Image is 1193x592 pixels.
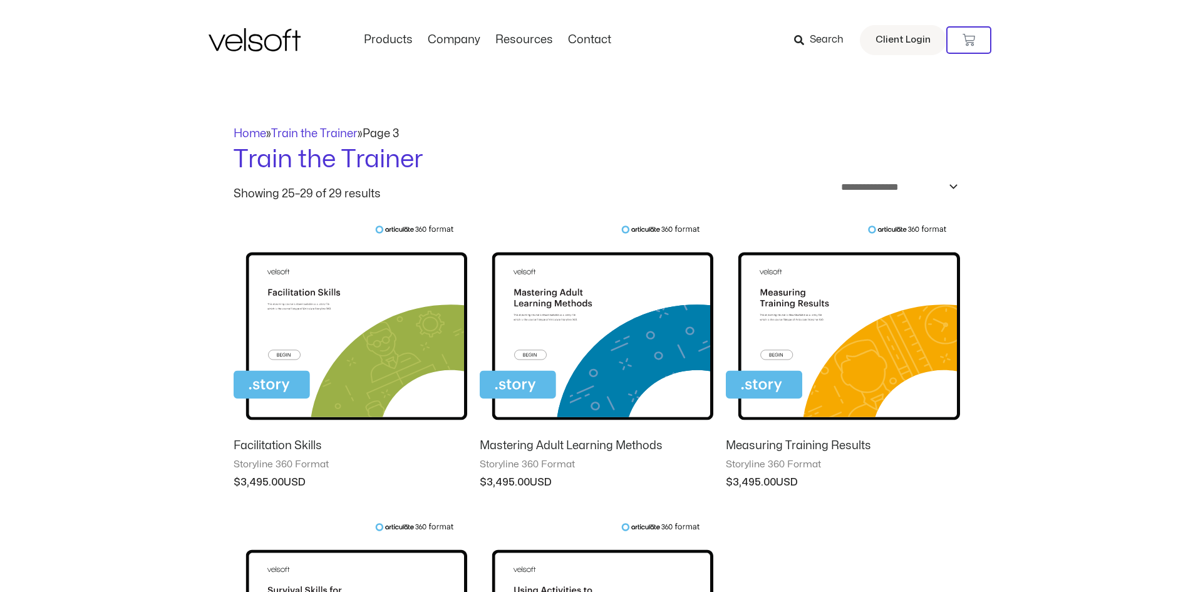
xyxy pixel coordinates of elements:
[234,477,284,487] bdi: 3,495.00
[363,128,399,139] span: Page 3
[234,128,266,139] a: Home
[356,33,420,47] a: ProductsMenu Toggle
[726,439,959,453] h2: Measuring Training Results
[234,225,467,428] img: Facilitation Skills
[234,189,381,200] p: Showing 25–29 of 29 results
[726,225,959,428] img: Measuring Training Results
[833,177,960,197] select: Shop order
[860,25,946,55] a: Client Login
[726,459,959,471] span: Storyline 360 Format
[480,477,487,487] span: $
[488,33,560,47] a: ResourcesMenu Toggle
[271,128,358,139] a: Train the Trainer
[356,33,619,47] nav: Menu
[234,128,399,139] span: » »
[480,459,713,471] span: Storyline 360 Format
[420,33,488,47] a: CompanyMenu Toggle
[234,142,960,177] h1: Train the Trainer
[726,477,776,487] bdi: 3,495.00
[726,477,733,487] span: $
[726,439,959,459] a: Measuring Training Results
[480,439,713,453] h2: Mastering Adult Learning Methods
[234,439,467,453] h2: Facilitation Skills
[234,439,467,459] a: Facilitation Skills
[209,28,301,51] img: Velsoft Training Materials
[234,459,467,471] span: Storyline 360 Format
[480,477,530,487] bdi: 3,495.00
[480,225,713,428] img: Mastering Adult Learning Methods
[794,29,852,51] a: Search
[810,32,844,48] span: Search
[234,477,240,487] span: $
[560,33,619,47] a: ContactMenu Toggle
[875,32,931,48] span: Client Login
[480,439,713,459] a: Mastering Adult Learning Methods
